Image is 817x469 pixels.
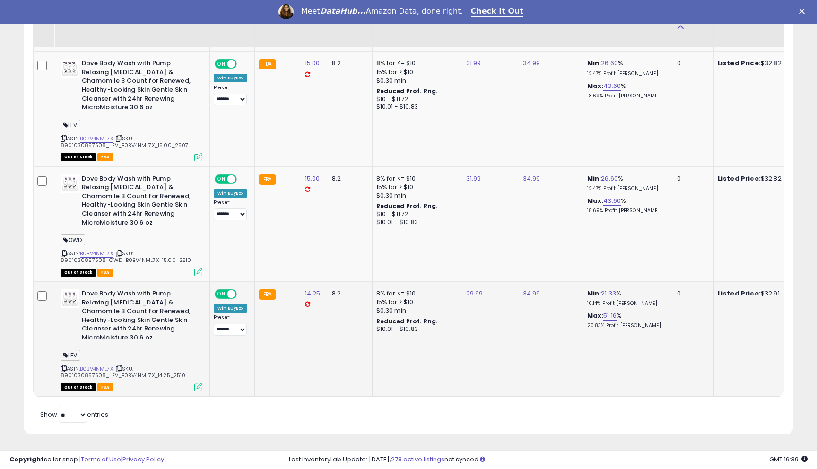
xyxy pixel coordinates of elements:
[587,311,604,320] b: Max:
[523,174,540,183] a: 34.99
[80,250,113,258] a: B0BV4NML7X
[376,183,455,191] div: 15% for > $10
[376,298,455,306] div: 15% for > $10
[587,208,666,214] p: 18.69% Profit [PERSON_NAME]
[523,289,540,298] a: 34.99
[376,77,455,85] div: $0.30 min
[718,59,796,68] div: $32.82
[61,250,191,264] span: | SKU: 8901030857508_OWD_B0BV4NML7X_15.00_2510
[320,7,366,16] i: DataHub...
[376,289,455,298] div: 8% for <= $10
[259,174,276,185] small: FBA
[718,174,761,183] b: Listed Price:
[214,314,247,336] div: Preset:
[305,59,320,68] a: 15.00
[376,68,455,77] div: 15% for > $10
[587,312,666,329] div: %
[376,103,455,111] div: $10.01 - $10.83
[235,60,251,68] span: OFF
[376,191,455,200] div: $0.30 min
[587,59,666,77] div: %
[61,383,96,391] span: All listings that are currently out of stock and unavailable for purchase on Amazon
[97,383,113,391] span: FBA
[376,306,455,315] div: $0.30 min
[81,455,121,464] a: Terms of Use
[305,174,320,183] a: 15.00
[391,455,444,464] a: 278 active listings
[61,59,79,78] img: 61KALgWPLtL._SL40_.jpg
[523,59,540,68] a: 34.99
[80,365,113,373] a: B0BV4NML7X
[376,325,455,333] div: $10.01 - $10.83
[718,289,796,298] div: $32.91
[214,304,247,313] div: Win BuyBox
[9,455,164,464] div: seller snap | |
[259,289,276,300] small: FBA
[587,174,666,192] div: %
[214,74,247,82] div: Win BuyBox
[587,82,666,99] div: %
[677,289,706,298] div: 0
[466,174,481,183] a: 31.99
[216,175,227,183] span: ON
[376,218,455,226] div: $10.01 - $10.83
[587,185,666,192] p: 12.47% Profit [PERSON_NAME]
[677,174,706,183] div: 0
[603,81,621,91] a: 43.60
[278,4,294,19] img: Profile image for Georgie
[587,289,666,307] div: %
[332,59,365,68] div: 8.2
[214,200,247,221] div: Preset:
[82,59,197,114] b: Dove Body Wash with Pump Relaxing [MEDICAL_DATA] & Chamomile 3 Count for Renewed, Healthy-Looking...
[61,59,202,160] div: ASIN:
[603,311,617,321] a: 51.16
[587,93,666,99] p: 18.69% Profit [PERSON_NAME]
[61,153,96,161] span: All listings that are currently out of stock and unavailable for purchase on Amazon
[466,59,481,68] a: 31.99
[332,289,365,298] div: 8.2
[216,290,227,298] span: ON
[799,9,808,14] div: Close
[769,455,808,464] span: 2025-10-10 16:39 GMT
[601,289,616,298] a: 21.33
[214,189,247,198] div: Win BuyBox
[235,290,251,298] span: OFF
[9,455,44,464] strong: Copyright
[235,175,251,183] span: OFF
[376,202,438,210] b: Reduced Prof. Rng.
[61,289,202,390] div: ASIN:
[61,174,79,193] img: 61KALgWPLtL._SL40_.jpg
[677,59,706,68] div: 0
[587,59,601,68] b: Min:
[305,289,321,298] a: 14.25
[376,174,455,183] div: 8% for <= $10
[61,289,79,308] img: 61KALgWPLtL._SL40_.jpg
[466,289,483,298] a: 29.99
[97,153,113,161] span: FBA
[587,300,666,307] p: 10.14% Profit [PERSON_NAME]
[718,59,761,68] b: Listed Price:
[214,85,247,106] div: Preset:
[301,7,463,16] div: Meet Amazon Data, done right.
[376,59,455,68] div: 8% for <= $10
[587,81,604,90] b: Max:
[61,135,189,149] span: | SKU: 8901030857508_LEV_B0BV4NML7X_15.00_2507
[587,196,604,205] b: Max:
[376,317,438,325] b: Reduced Prof. Rng.
[376,96,455,104] div: $10 - $11.72
[376,87,438,95] b: Reduced Prof. Rng.
[82,174,197,229] b: Dove Body Wash with Pump Relaxing [MEDICAL_DATA] & Chamomile 3 Count for Renewed, Healthy-Looking...
[587,289,601,298] b: Min:
[587,174,601,183] b: Min:
[97,269,113,277] span: FBA
[471,7,524,17] a: Check It Out
[61,120,80,130] span: LEV
[601,59,618,68] a: 26.60
[61,234,85,245] span: OWD
[289,455,808,464] div: Last InventoryLab Update: [DATE], not synced.
[61,365,186,379] span: | SKU: 8901030857508_LEV_B0BV4NML7X_14.25_2510
[718,174,796,183] div: $32.82
[40,410,108,419] span: Show: entries
[259,59,276,69] small: FBA
[61,350,80,361] span: LEV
